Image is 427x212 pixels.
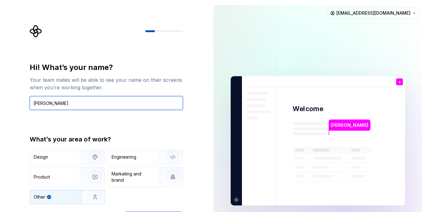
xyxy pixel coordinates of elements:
div: Engineering [112,154,136,160]
div: Design [34,154,48,160]
p: s [398,80,400,84]
span: [EMAIL_ADDRESS][DOMAIN_NAME] [336,10,410,16]
div: Your team mates will be able to see your name on their screens when you’re working together. [30,76,183,91]
div: Marketing and brand [112,171,154,183]
div: Hi! What’s your name? [30,62,183,72]
div: Other [34,194,45,200]
div: Product [34,174,50,180]
p: Welcome [293,104,323,113]
input: Han Solo [30,96,183,110]
div: What’s your area of work? [30,135,183,144]
svg: Supernova Logo [30,25,42,37]
p: [PERSON_NAME] [331,122,368,129]
button: [EMAIL_ADDRESS][DOMAIN_NAME] [327,7,419,19]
